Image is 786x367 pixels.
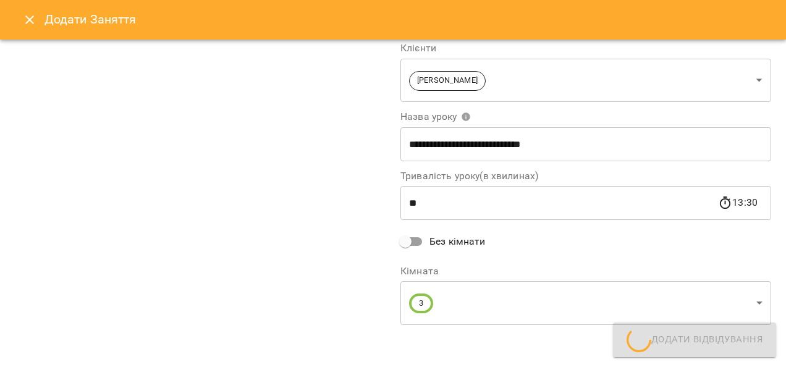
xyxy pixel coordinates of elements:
span: Без кімнати [429,234,486,249]
label: Тривалість уроку(в хвилинах) [400,171,771,181]
div: 3 [400,281,771,325]
span: Назва уроку [400,112,471,122]
span: 3 [412,298,431,310]
svg: Вкажіть назву уроку або виберіть клієнтів [461,112,471,122]
h6: Додати Заняття [44,10,771,29]
button: Close [15,5,44,35]
label: Кімната [400,266,771,276]
label: Клієнти [400,43,771,53]
span: [PERSON_NAME] [410,75,485,86]
div: [PERSON_NAME] [400,58,771,102]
